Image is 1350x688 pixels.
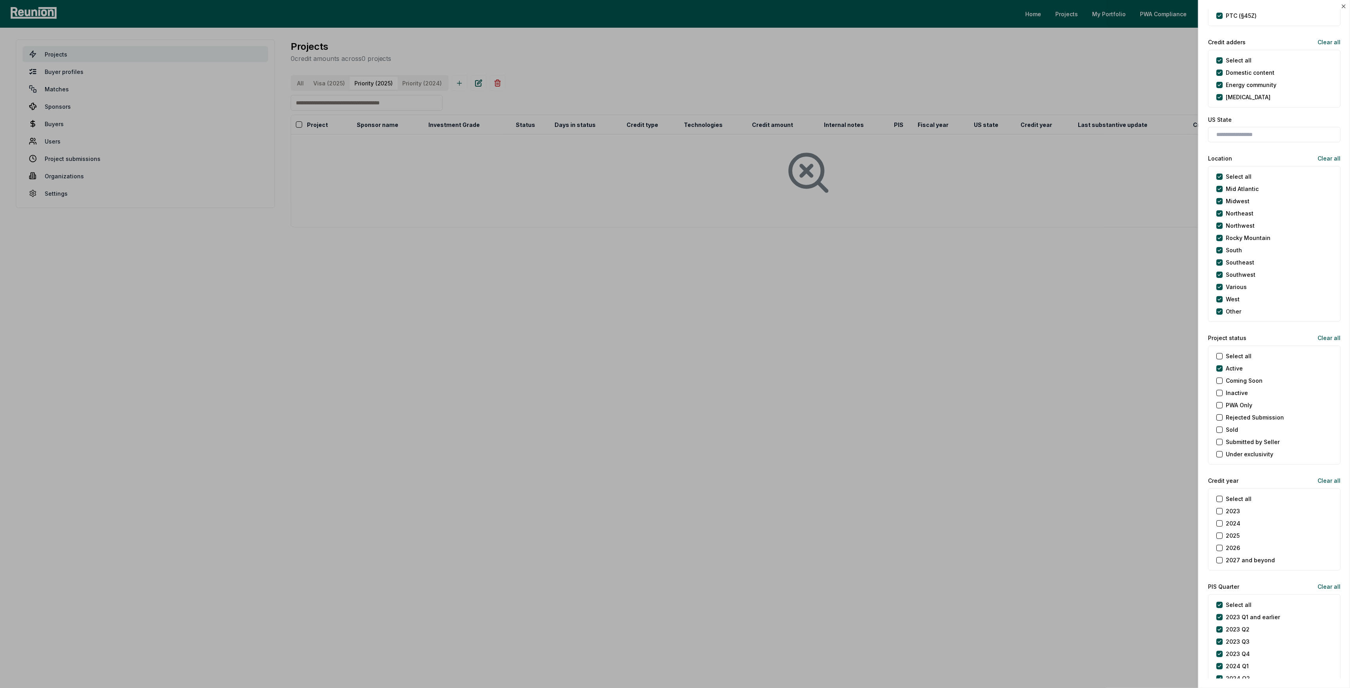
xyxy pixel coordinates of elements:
[1226,234,1270,242] label: Rocky Mountain
[1226,295,1240,303] label: West
[1311,578,1341,594] button: Clear all
[1208,476,1238,485] label: Credit year
[1208,582,1239,591] label: PIS Quarter
[1226,81,1276,89] label: Energy community
[1226,450,1273,458] label: Under exclusivity
[1226,258,1254,267] label: Southeast
[1226,544,1240,552] label: 2026
[1226,283,1247,291] label: Various
[1226,209,1253,217] label: Northeast
[1311,34,1341,50] button: Clear all
[1226,221,1255,230] label: Northwest
[1226,389,1248,397] label: Inactive
[1208,38,1246,46] label: Credit adders
[1226,185,1259,193] label: Mid Atlantic
[1208,154,1232,163] label: Location
[1226,352,1252,360] label: Select all
[1226,56,1252,64] label: Select all
[1226,613,1280,621] label: 2023 Q1 and earlier
[1226,519,1240,527] label: 2024
[1226,246,1242,254] label: South
[1226,307,1241,316] label: Other
[1208,115,1341,124] label: US State
[1208,334,1246,342] label: Project status
[1226,531,1240,540] label: 2025
[1226,270,1255,279] label: Southwest
[1226,425,1238,434] label: Sold
[1226,68,1274,77] label: Domestic content
[1226,507,1240,515] label: 2023
[1311,150,1341,166] button: Clear all
[1226,438,1280,446] label: Submitted by Seller
[1226,413,1284,421] label: Rejected Submission
[1311,473,1341,488] button: Clear all
[1226,401,1252,409] label: PWA Only
[1226,601,1252,609] label: Select all
[1226,625,1250,633] label: 2023 Q2
[1226,376,1263,385] label: Coming Soon
[1311,330,1341,346] button: Clear all
[1226,172,1252,181] label: Select all
[1226,662,1249,670] label: 2024 Q1
[1226,637,1250,646] label: 2023 Q3
[1226,556,1275,564] label: 2027 and beyond
[1226,364,1243,372] label: Active
[1226,197,1250,205] label: Midwest
[1226,650,1250,658] label: 2023 Q4
[1226,11,1257,20] label: PTC (§45Z)
[1226,674,1250,682] label: 2024 Q2
[1226,495,1252,503] label: Select all
[1226,93,1270,101] label: [MEDICAL_DATA]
